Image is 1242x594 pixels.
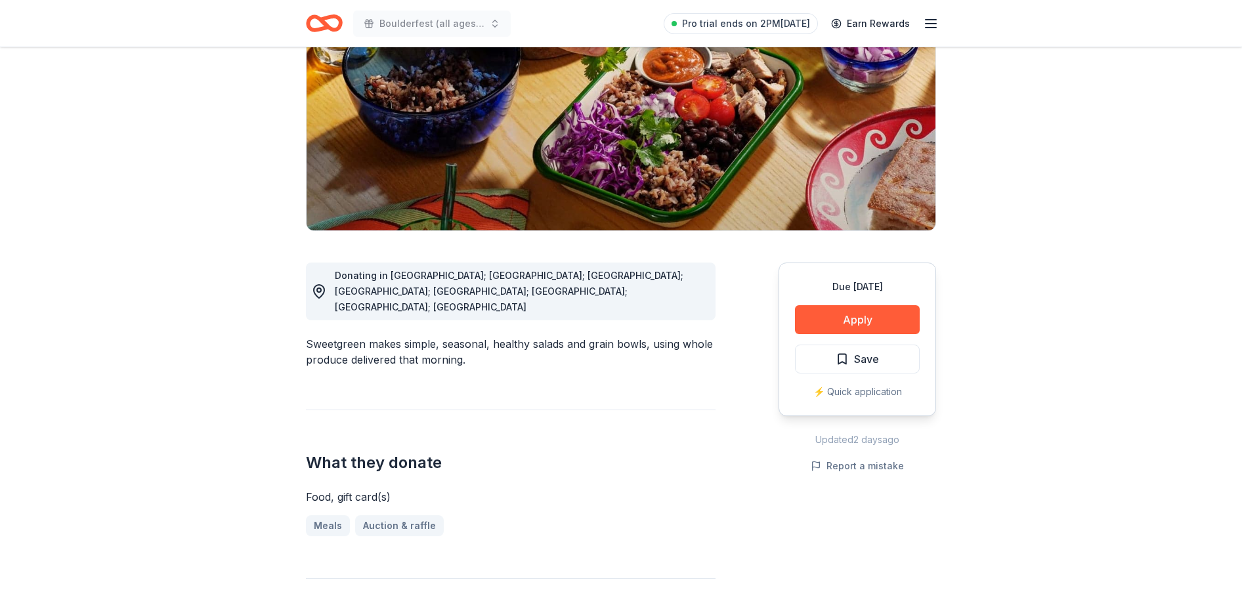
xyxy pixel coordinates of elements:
span: Save [854,350,879,368]
button: Report a mistake [811,458,904,474]
div: Due [DATE] [795,279,920,295]
a: Earn Rewards [823,12,918,35]
span: Donating in [GEOGRAPHIC_DATA]; [GEOGRAPHIC_DATA]; [GEOGRAPHIC_DATA]; [GEOGRAPHIC_DATA]; [GEOGRAPH... [335,270,683,312]
span: Pro trial ends on 2PM[DATE] [682,16,810,32]
a: Auction & raffle [355,515,444,536]
button: Save [795,345,920,373]
button: Apply [795,305,920,334]
div: Updated 2 days ago [779,432,936,448]
h2: What they donate [306,452,716,473]
span: Boulderfest (all ages climbing competition) [379,16,484,32]
a: Home [306,8,343,39]
a: Meals [306,515,350,536]
div: ⚡️ Quick application [795,384,920,400]
button: Boulderfest (all ages climbing competition) [353,11,511,37]
a: Pro trial ends on 2PM[DATE] [664,13,818,34]
div: Sweetgreen makes simple, seasonal, healthy salads and grain bowls, using whole produce delivered ... [306,336,716,368]
div: Food, gift card(s) [306,489,716,505]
